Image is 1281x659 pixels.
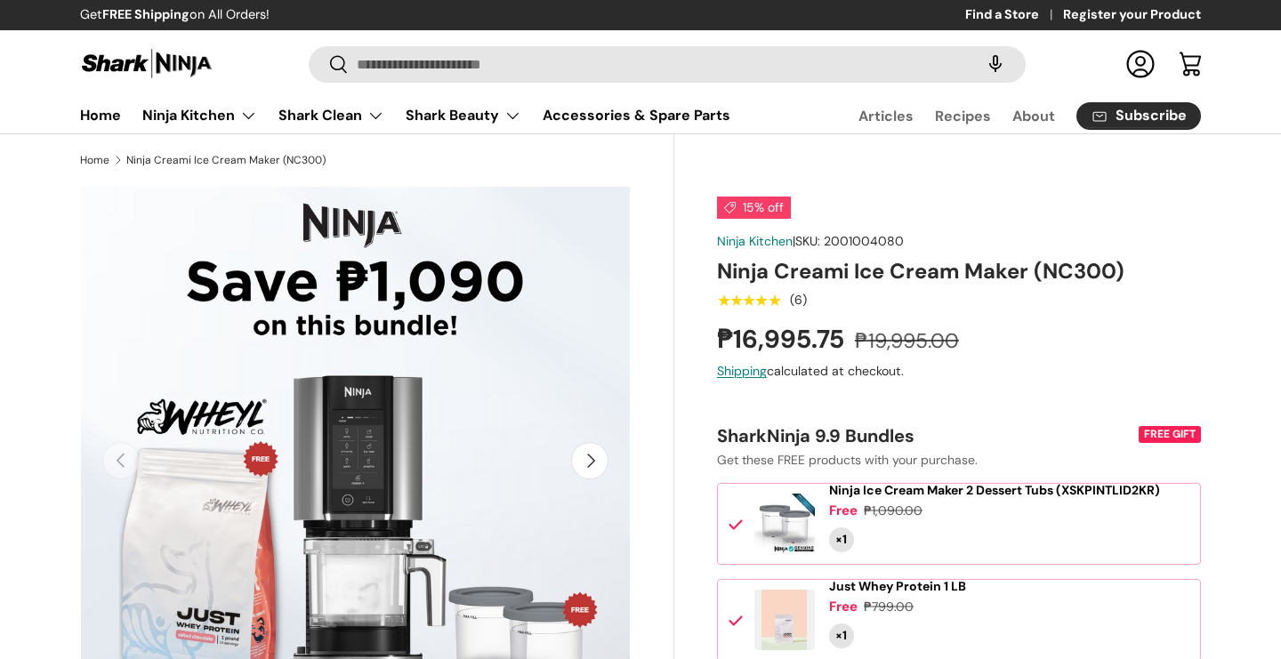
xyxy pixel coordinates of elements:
span: Get these FREE products with your purchase. [717,452,978,468]
div: 5.0 out of 5.0 stars [717,293,780,309]
img: Shark Ninja Philippines [80,46,213,81]
div: ₱799.00 [864,598,914,616]
a: Shark Beauty [406,98,521,133]
div: Free [829,598,858,616]
summary: Ninja Kitchen [132,98,268,133]
speech-search-button: Search by voice [967,44,1024,84]
strong: FREE Shipping [102,6,189,22]
a: Register your Product [1063,5,1201,25]
a: Ninja Kitchen [717,233,793,249]
div: (6) [790,293,807,307]
summary: Shark Clean [268,98,395,133]
span: | [793,233,904,249]
strong: ₱16,995.75 [717,323,849,356]
span: Subscribe [1116,108,1187,123]
a: Recipes [935,99,991,133]
span: SKU: [795,233,820,249]
summary: Shark Beauty [395,98,532,133]
span: ★★★★★ [717,292,780,309]
a: Ninja Ice Cream Maker 2 Dessert Tubs (XSKPINTLID2KR) [829,483,1160,498]
a: Shipping [717,363,767,379]
div: Quantity [829,527,854,552]
div: ₱1,090.00 [864,502,922,520]
a: Shark Clean [278,98,384,133]
a: Just Whey Protein 1 LB [829,579,966,594]
a: About [1012,99,1055,133]
h1: Ninja Creami Ice Cream Maker (NC300) [717,258,1201,285]
a: Subscribe [1076,102,1201,130]
span: 2001004080 [824,233,904,249]
span: 15% off [717,197,791,219]
s: ₱19,995.00 [855,327,959,354]
div: FREE GIFT [1139,426,1201,443]
a: Ninja Kitchen [142,98,257,133]
a: Ninja Creami Ice Cream Maker (NC300) [126,155,326,165]
div: SharkNinja 9.9 Bundles [717,424,1135,447]
a: Accessories & Spare Parts [543,98,730,133]
a: Articles [858,99,914,133]
div: Free [829,502,858,520]
div: calculated at checkout. [717,362,1201,381]
a: Find a Store [965,5,1063,25]
span: Ninja Ice Cream Maker 2 Dessert Tubs (XSKPINTLID2KR) [829,482,1160,498]
nav: Breadcrumbs [80,152,674,168]
nav: Secondary [816,98,1201,133]
div: Quantity [829,623,854,648]
span: Just Whey Protein 1 LB [829,578,966,594]
a: Home [80,155,109,165]
a: Home [80,98,121,133]
nav: Primary [80,98,730,133]
p: Get on All Orders! [80,5,270,25]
